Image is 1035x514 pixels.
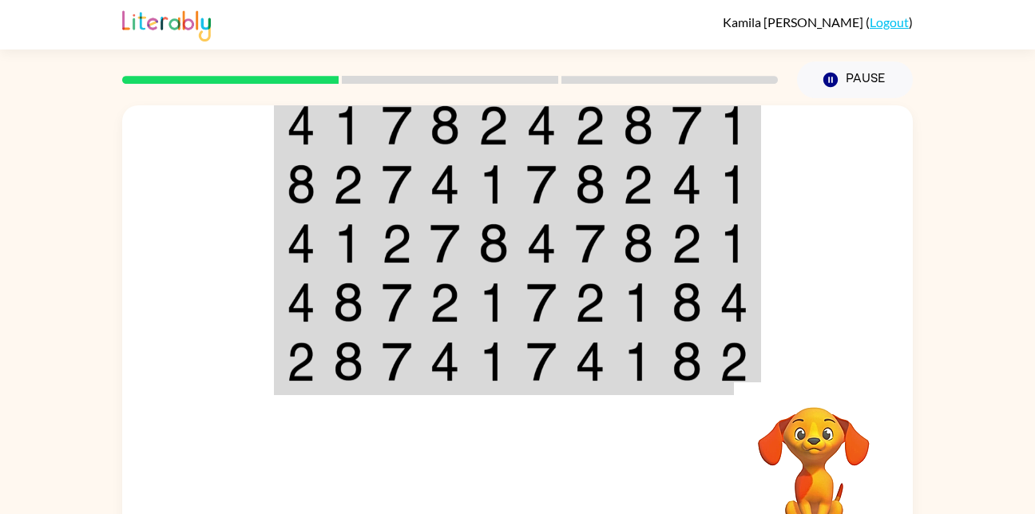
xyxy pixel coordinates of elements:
img: 7 [430,223,460,263]
img: 2 [720,342,748,382]
img: 2 [430,283,460,322]
img: 2 [672,223,702,263]
img: 1 [478,342,509,382]
img: 1 [478,283,509,322]
img: 7 [382,283,412,322]
img: 2 [382,223,412,263]
img: 7 [526,164,557,204]
a: Logout [870,14,909,30]
img: 2 [575,283,605,322]
img: 1 [720,164,748,204]
img: 1 [623,342,653,382]
img: 4 [287,223,315,263]
img: 1 [333,223,363,263]
img: 7 [382,164,412,204]
img: 7 [382,342,412,382]
img: 1 [623,283,653,322]
img: 8 [478,223,509,263]
img: 4 [575,342,605,382]
img: 8 [430,105,460,145]
img: 7 [526,283,557,322]
img: 8 [672,283,702,322]
img: 4 [672,164,702,204]
img: Literably [122,6,211,42]
img: 8 [333,342,363,382]
span: Kamila [PERSON_NAME] [723,14,866,30]
img: 2 [575,105,605,145]
img: 8 [672,342,702,382]
img: 7 [526,342,557,382]
img: 8 [575,164,605,204]
img: 1 [333,105,363,145]
img: 8 [623,105,653,145]
img: 1 [478,164,509,204]
button: Pause [797,61,913,98]
img: 2 [287,342,315,382]
img: 4 [287,105,315,145]
img: 2 [623,164,653,204]
img: 1 [720,105,748,145]
img: 4 [430,164,460,204]
img: 7 [575,223,605,263]
img: 2 [333,164,363,204]
img: 7 [382,105,412,145]
img: 4 [430,342,460,382]
img: 4 [720,283,748,322]
img: 8 [623,223,653,263]
img: 4 [287,283,315,322]
img: 2 [478,105,509,145]
img: 4 [526,105,557,145]
img: 7 [672,105,702,145]
img: 1 [720,223,748,263]
img: 8 [287,164,315,204]
img: 8 [333,283,363,322]
img: 4 [526,223,557,263]
div: ( ) [723,14,913,30]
